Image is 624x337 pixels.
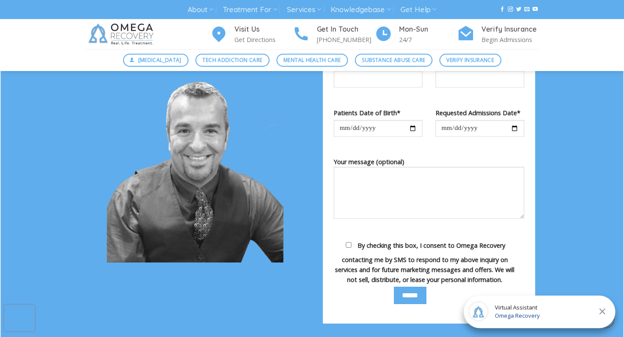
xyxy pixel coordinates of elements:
a: Follow on Instagram [508,6,513,13]
span: Substance Abuse Care [362,56,425,64]
a: Treatment For [223,2,277,18]
h4: Verify Insurance [481,24,539,35]
a: Verify Insurance [439,54,501,67]
a: Send us an email [524,6,530,13]
span: By checking this box, I consent to Omega Recovery contacting me by SMS to respond to my above inq... [335,241,514,284]
label: Patients Date of Birth* [334,108,422,118]
a: Services [287,2,321,18]
a: [MEDICAL_DATA] [123,54,189,67]
span: Mental Health Care [283,56,341,64]
a: Verify Insurance Begin Admissions [457,24,539,45]
span: Tech Addiction Care [202,56,262,64]
a: Visit Us Get Directions [210,24,292,45]
h4: Get In Touch [317,24,375,35]
p: 24/7 [399,35,457,45]
h4: Visit Us [234,24,292,35]
label: Requested Admissions Date* [435,108,524,118]
textarea: Your message (optional) [334,167,524,219]
a: Follow on Facebook [500,6,505,13]
span: Verify Insurance [446,56,494,64]
p: [PHONE_NUMBER] [317,35,375,45]
a: Knowledgebase [331,2,390,18]
a: Get In Touch [PHONE_NUMBER] [292,24,375,45]
a: About [188,2,213,18]
a: Tech Addiction Care [195,54,270,67]
a: Follow on Twitter [516,6,521,13]
img: Omega Recovery [84,19,160,49]
p: Begin Admissions [481,35,539,45]
label: Your message (optional) [334,157,524,225]
h4: Mon-Sun [399,24,457,35]
a: Mental Health Care [276,54,348,67]
p: Get Directions [234,35,292,45]
input: By checking this box, I consent to Omega Recovery contacting me by SMS to respond to my above inq... [346,242,351,248]
a: Substance Abuse Care [355,54,432,67]
a: Follow on YouTube [533,6,538,13]
span: [MEDICAL_DATA] [138,56,182,64]
a: Get Help [400,2,436,18]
